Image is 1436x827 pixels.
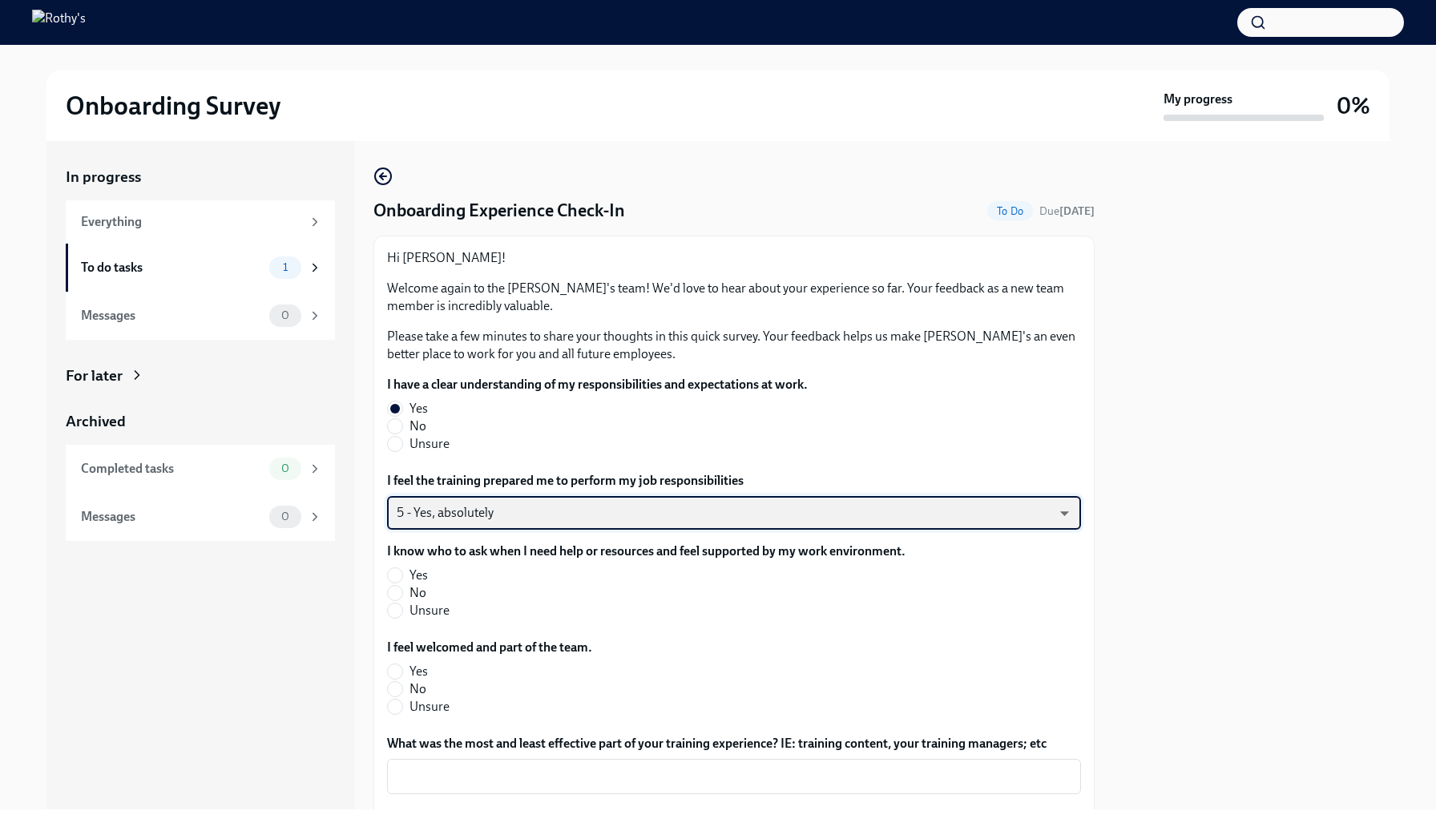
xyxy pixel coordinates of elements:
a: Completed tasks0 [66,445,335,493]
span: No [409,418,426,435]
h4: Onboarding Experience Check-In [373,199,625,223]
div: Everything [81,213,301,231]
span: 0 [272,309,299,321]
h2: Onboarding Survey [66,90,280,122]
label: I know who to ask when I need help or resources and feel supported by my work environment. [387,543,906,560]
div: Messages [81,508,263,526]
a: In progress [66,167,335,188]
label: I have a clear understanding of my responsibilities and expectations at work. [387,376,808,393]
span: Unsure [409,435,450,453]
a: Everything [66,200,335,244]
span: Yes [409,663,428,680]
span: 0 [272,510,299,522]
div: Completed tasks [81,460,263,478]
label: I feel welcomed and part of the team. [387,639,592,656]
span: 1 [273,261,297,273]
p: Welcome again to the [PERSON_NAME]'s team! We'd love to hear about your experience so far. Your f... [387,280,1081,315]
p: Hi [PERSON_NAME]! [387,249,1081,267]
a: Archived [66,411,335,432]
a: To do tasks1 [66,244,335,292]
img: Rothy's [32,10,86,35]
a: For later [66,365,335,386]
strong: My progress [1164,91,1232,108]
span: Unsure [409,698,450,716]
h3: 0% [1337,91,1370,120]
div: To do tasks [81,259,263,276]
div: 5 - Yes, absolutely [387,496,1081,530]
div: For later [66,365,123,386]
span: No [409,680,426,698]
label: What was the most and least effective part of your training experience? IE: training content, you... [387,735,1081,752]
span: No [409,584,426,602]
span: 0 [272,462,299,474]
span: Yes [409,400,428,418]
label: I feel the training prepared me to perform my job responsibilities [387,472,1081,490]
a: Messages0 [66,292,335,340]
p: Please take a few minutes to share your thoughts in this quick survey. Your feedback helps us mak... [387,328,1081,363]
span: October 20th, 2025 09:00 [1039,204,1095,219]
div: Messages [81,307,263,325]
span: Due [1039,204,1095,218]
a: Messages0 [66,493,335,541]
span: Unsure [409,602,450,619]
strong: [DATE] [1059,204,1095,218]
span: To Do [987,205,1033,217]
span: Yes [409,567,428,584]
